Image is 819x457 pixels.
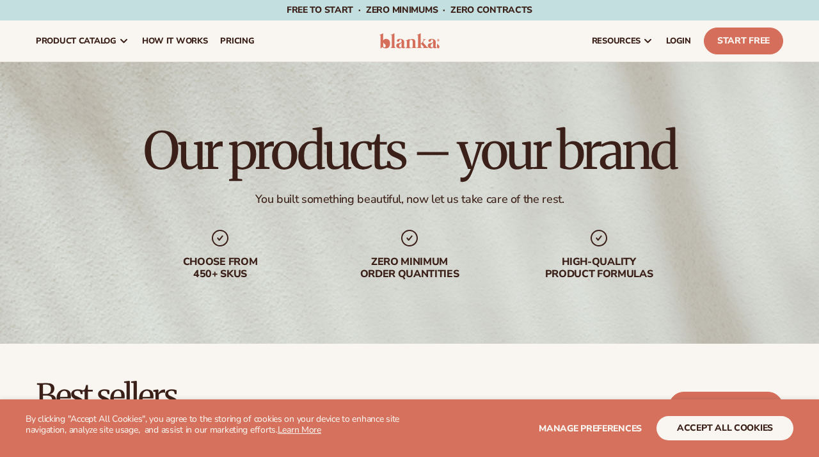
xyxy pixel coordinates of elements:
button: Manage preferences [539,416,642,440]
h2: Best sellers [36,380,378,413]
a: Start free [669,392,783,422]
img: logo [379,33,440,49]
a: How It Works [136,20,214,61]
div: Choose from 450+ Skus [138,256,302,280]
a: LOGIN [660,20,697,61]
a: Learn More [278,424,321,436]
a: Start Free [704,28,783,54]
button: accept all cookies [656,416,793,440]
a: product catalog [29,20,136,61]
span: LOGIN [666,36,691,46]
a: resources [585,20,660,61]
div: High-quality product formulas [517,256,681,280]
div: Zero minimum order quantities [328,256,491,280]
p: By clicking "Accept All Cookies", you agree to the storing of cookies on your device to enhance s... [26,414,409,436]
span: How It Works [142,36,208,46]
span: product catalog [36,36,116,46]
span: Free to start · ZERO minimums · ZERO contracts [287,4,532,16]
div: You built something beautiful, now let us take care of the rest. [255,192,564,207]
h1: Our products – your brand [143,125,676,177]
span: pricing [220,36,254,46]
a: pricing [214,20,260,61]
span: resources [592,36,640,46]
span: Manage preferences [539,422,642,435]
